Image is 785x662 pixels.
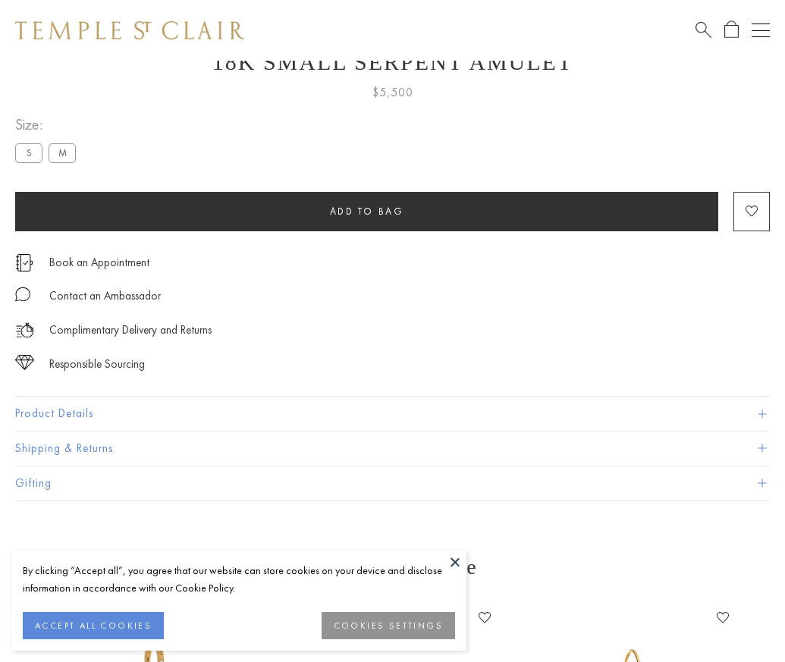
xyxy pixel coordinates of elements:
[49,355,145,374] div: Responsible Sourcing
[330,205,404,218] span: Add to bag
[23,612,164,639] button: ACCEPT ALL COOKIES
[15,321,34,340] img: icon_delivery.svg
[23,562,455,597] div: By clicking “Accept all”, you agree that our website can store cookies on your device and disclos...
[15,143,42,162] label: S
[15,355,34,370] img: icon_sourcing.svg
[724,20,739,39] a: Open Shopping Bag
[15,287,30,302] img: MessageIcon-01_2.svg
[15,112,82,137] span: Size:
[752,21,770,39] button: Open navigation
[15,192,718,231] button: Add to bag
[15,49,770,75] h1: 18K Small Serpent Amulet
[49,287,161,306] div: Contact an Ambassador
[15,397,770,431] button: Product Details
[322,612,455,639] button: COOKIES SETTINGS
[15,466,770,500] button: Gifting
[15,431,770,466] button: Shipping & Returns
[372,83,413,102] span: $5,500
[696,20,711,39] a: Search
[15,254,33,271] img: icon_appointment.svg
[49,321,212,340] p: Complimentary Delivery and Returns
[49,143,76,162] label: M
[49,254,149,271] a: Book an Appointment
[15,21,244,39] img: Temple St. Clair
